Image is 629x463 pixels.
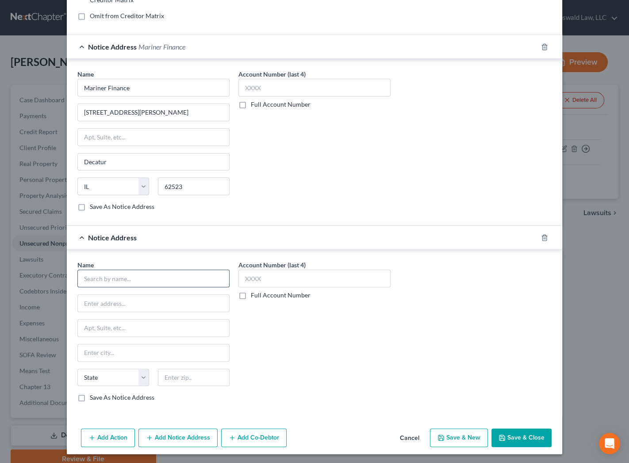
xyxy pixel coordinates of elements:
div: Open Intercom Messenger [599,433,620,454]
input: Enter zip.. [158,369,230,386]
button: Cancel [393,429,426,447]
button: Save & Close [491,428,552,447]
input: Apt, Suite, etc... [78,129,229,146]
input: Apt, Suite, etc... [78,320,229,336]
input: XXXX [238,270,391,287]
span: Notice Address [88,233,137,242]
button: Save & New [430,428,488,447]
input: Enter address... [78,295,229,312]
label: Full Account Number [251,291,311,300]
span: Notice Address [88,42,137,51]
label: Full Account Number [251,100,311,109]
input: Search by name... [77,270,230,287]
label: Save As Notice Address [90,393,154,402]
button: Add Co-Debtor [221,428,287,447]
button: Add Action [81,428,135,447]
span: Mariner Finance [138,42,185,51]
input: Enter city... [78,344,229,361]
input: XXXX [238,79,391,96]
input: Enter address... [78,104,229,121]
span: Name [77,261,94,269]
span: Name [77,70,94,78]
label: Save As Notice Address [90,202,154,211]
button: Add Notice Address [138,428,218,447]
span: Omit from Creditor Matrix [90,12,164,19]
label: Account Number (last 4) [238,69,306,79]
label: Account Number (last 4) [238,260,306,270]
input: Search by name... [77,79,230,96]
input: Enter zip.. [158,177,230,195]
input: Enter city... [78,154,229,170]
